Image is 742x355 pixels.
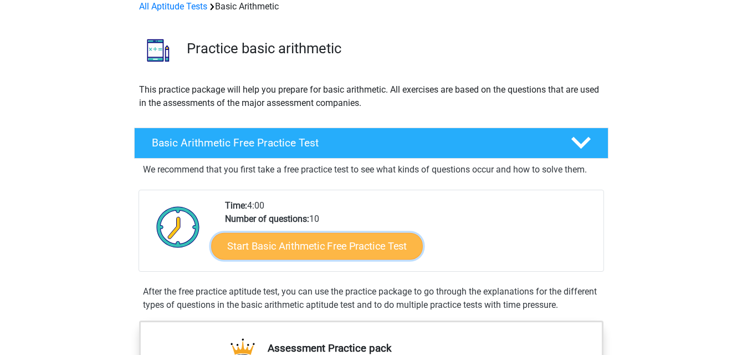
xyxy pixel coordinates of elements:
h3: Practice basic arithmetic [187,40,600,57]
img: Clock [150,199,206,255]
h4: Basic Arithmetic Free Practice Test [152,136,553,149]
a: All Aptitude Tests [139,1,207,12]
b: Number of questions: [225,214,309,224]
div: 4:00 10 [217,199,603,271]
p: This practice package will help you prepare for basic arithmetic. All exercises are based on the ... [139,83,603,110]
p: We recommend that you first take a free practice test to see what kinds of questions occur and ho... [143,163,600,176]
a: Basic Arithmetic Free Practice Test [130,128,613,159]
img: basic arithmetic [135,27,182,74]
div: After the free practice aptitude test, you can use the practice package to go through the explana... [139,285,604,312]
a: Start Basic Arithmetic Free Practice Test [211,232,423,259]
b: Time: [225,200,247,211]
